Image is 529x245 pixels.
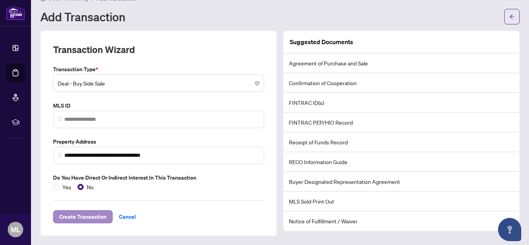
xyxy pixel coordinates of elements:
[283,73,519,93] li: Confirmation of Cooperation
[11,224,21,235] span: ML
[283,172,519,192] li: Buyer Designated Representation Agreement
[283,53,519,73] li: Agreement of Purchase and Sale
[119,211,136,223] span: Cancel
[283,93,519,113] li: FINTRAC ID(s)
[290,37,353,47] article: Suggested Documents
[113,210,142,223] button: Cancel
[53,101,264,110] label: MLS ID
[498,218,521,241] button: Open asap
[40,10,125,23] h1: Add Transaction
[283,211,519,231] li: Notice of Fulfillment / Waiver
[84,183,97,191] span: No
[59,183,74,191] span: Yes
[53,137,264,146] label: Property Address
[53,43,135,56] h2: Transaction Wizard
[283,152,519,172] li: RECO Information Guide
[58,76,259,91] span: Deal - Buy Side Sale
[53,173,264,182] label: Do you have direct or indirect interest in this transaction
[283,192,519,211] li: MLS Sold Print Out
[59,211,106,223] span: Create Transaction
[283,113,519,132] li: FINTRAC PEP/HIO Record
[53,210,113,223] button: Create Transaction
[58,117,63,122] img: search_icon
[58,153,63,158] img: search_icon
[53,65,264,74] label: Transaction Type
[509,14,515,19] span: arrow-left
[283,132,519,152] li: Receipt of Funds Record
[255,81,259,86] span: close-circle
[6,6,25,20] img: logo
